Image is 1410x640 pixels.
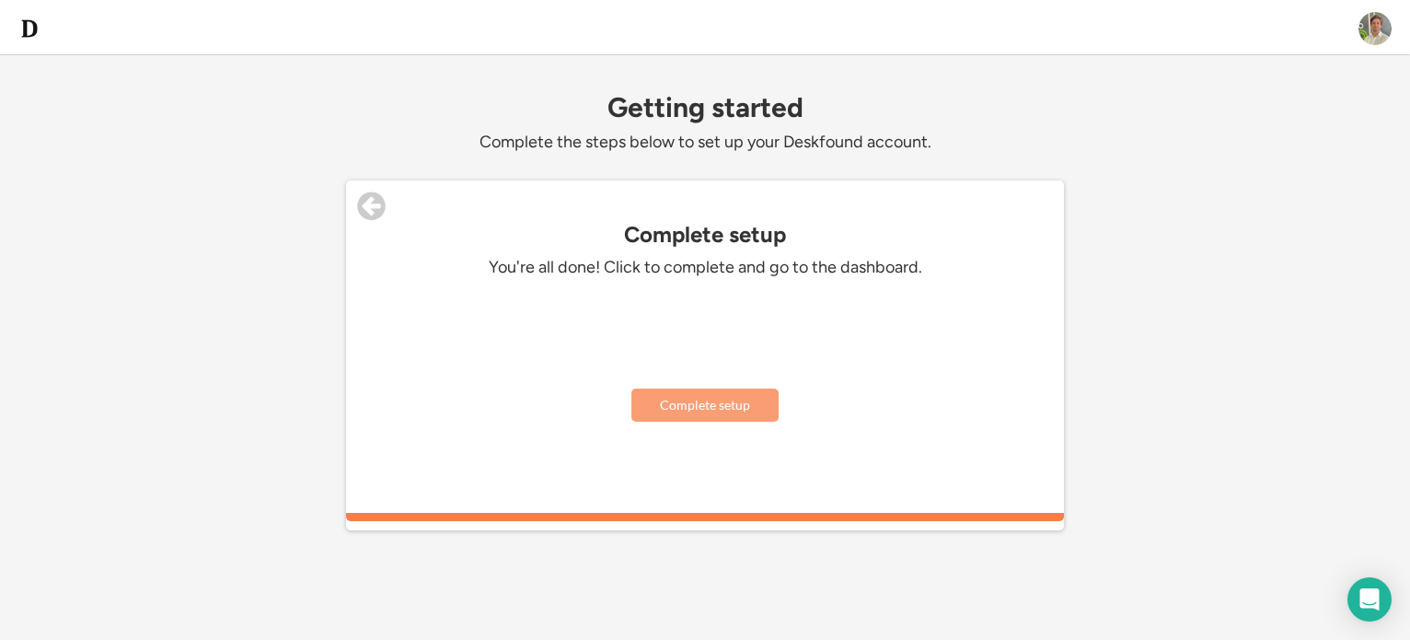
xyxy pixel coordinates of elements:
div: 100% [350,513,1060,521]
img: ACg8ocJcdxvsqlBgltoYwleunW6ErGl5y6gyUOu_uKXQwIo0YD2n4YU=s96-c [1358,12,1392,45]
div: Getting started [346,92,1064,122]
div: You're all done! Click to complete and go to the dashboard. [429,257,981,278]
img: d-whitebg.png [18,17,40,40]
div: Complete setup [346,222,1064,248]
button: Complete setup [631,389,779,422]
div: Open Intercom Messenger [1347,577,1392,622]
div: Complete the steps below to set up your Deskfound account. [346,132,1064,153]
